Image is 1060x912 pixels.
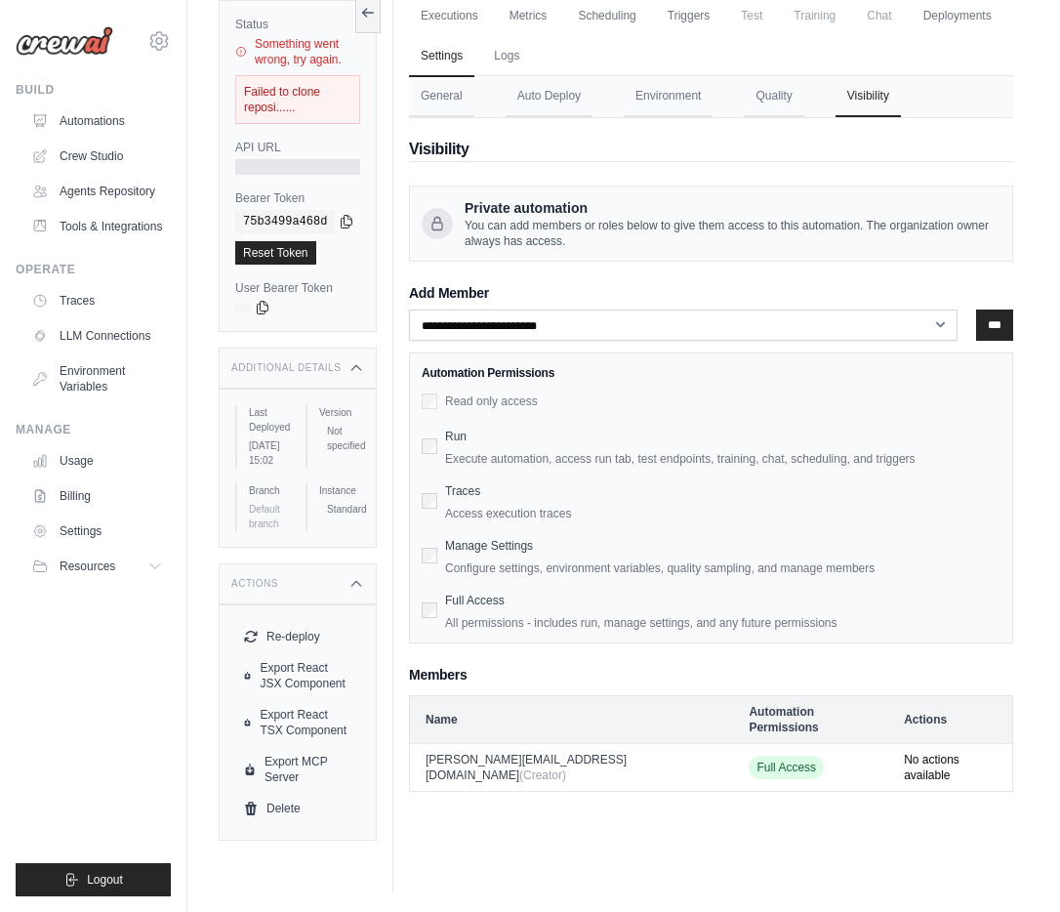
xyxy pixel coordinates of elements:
label: Read only access [445,394,538,408]
label: Run [445,430,467,443]
label: API URL [235,140,360,155]
label: User Bearer Token [235,280,360,296]
h3: Additional Details [231,362,341,374]
span: Full Access [749,756,824,779]
img: Logo [16,26,113,56]
button: Environment [624,76,713,117]
a: Settings [409,36,474,77]
th: Name [410,695,734,743]
a: Billing [23,480,171,512]
button: Logout [16,863,171,896]
h3: Add Member [409,285,1013,302]
label: Configure settings, environment variables, quality sampling, and manage members [445,560,1000,576]
a: Delete [235,793,360,824]
a: LLM Connections [23,320,171,352]
button: Visibility [836,76,901,117]
a: Export React JSX Component [235,652,360,699]
button: Quality [744,76,803,117]
label: Status [235,17,360,32]
a: Traces [23,285,171,316]
button: General [409,76,474,117]
div: Something went wrong, try again. [235,36,360,67]
a: Agents Repository [23,176,171,207]
code: 75b3499a468d [235,210,335,233]
label: Manage Settings [445,539,533,553]
a: Automations [23,105,171,137]
h3: Members [409,667,1013,684]
a: Export MCP Server [235,746,360,793]
span: Private automation [465,198,1000,218]
span: (Creator) [519,768,566,782]
a: Tools & Integrations [23,211,171,242]
span: Resources [60,559,115,574]
h3: Actions [231,578,278,590]
label: All permissions - includes run, manage settings, and any future permissions [445,615,1000,631]
h3: Automation Permissions [422,365,1000,381]
div: Standard [319,502,360,517]
label: Execute automation, access run tab, test endpoints, training, chat, scheduling, and triggers [445,451,1000,467]
iframe: Chat Widget [962,818,1060,912]
label: Bearer Token [235,190,360,206]
button: Re-deploy [235,621,360,652]
a: Reset Token [235,241,316,265]
label: Traces [445,484,480,498]
a: Export React TSX Component [235,699,360,746]
span: Logout [87,872,123,888]
label: Branch [249,483,290,498]
label: Access execution traces [445,506,1000,521]
a: Logs [482,36,531,77]
button: Auto Deploy [506,76,592,117]
a: Usage [23,445,171,477]
div: Operate [16,262,171,277]
div: Failed to clone reposi...... [235,75,360,124]
button: Resources [23,551,171,582]
h2: Visibility [409,138,1013,161]
span: You can add members or roles below to give them access to this automation. The organization owner... [465,218,1000,249]
a: Environment Variables [23,355,171,402]
div: Not specified [319,424,360,453]
label: Full Access [445,594,505,607]
nav: Tabs [409,76,1013,117]
span: Default branch [249,504,280,529]
th: Actions [888,695,1012,743]
div: Build [16,82,171,98]
a: Settings [23,516,171,547]
div: Manage [16,422,171,437]
label: Version [319,405,360,420]
label: Instance [319,483,360,498]
time: October 6, 2025 at 15:02 PDT [249,440,279,466]
td: No actions available [888,743,1012,791]
td: [PERSON_NAME][EMAIL_ADDRESS][DOMAIN_NAME] [410,743,734,791]
label: Last Deployed [249,405,290,435]
th: Automation Permissions [733,695,888,743]
a: Crew Studio [23,141,171,172]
